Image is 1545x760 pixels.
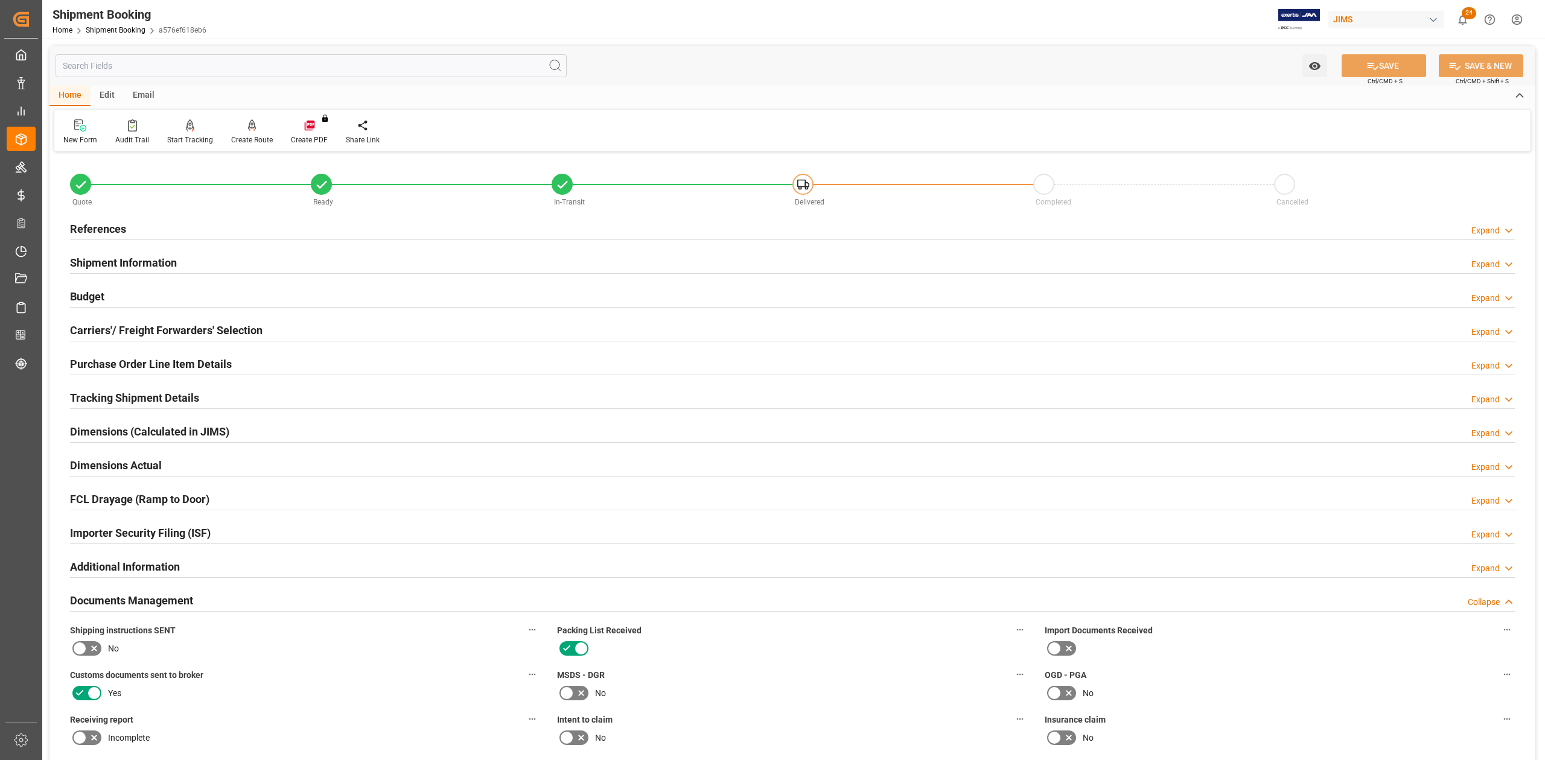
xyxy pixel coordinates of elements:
div: Expand [1471,427,1500,440]
h2: Budget [70,288,104,305]
a: Home [53,26,72,34]
button: Insurance claim [1499,711,1515,727]
span: Completed [1036,198,1071,206]
span: MSDS - DGR [557,669,605,682]
span: Packing List Received [557,624,642,637]
button: Shipping instructions SENT [524,622,540,638]
button: show 24 new notifications [1449,6,1476,33]
h2: Tracking Shipment Details [70,390,199,406]
div: New Form [63,135,97,145]
span: Yes [108,687,121,700]
div: Home [49,86,91,106]
span: OGD - PGA [1045,669,1086,682]
button: OGD - PGA [1499,667,1515,682]
h2: FCL Drayage (Ramp to Door) [70,491,209,507]
div: Audit Trail [115,135,149,145]
span: Ctrl/CMD + Shift + S [1456,77,1509,86]
div: Expand [1471,258,1500,271]
div: Expand [1471,495,1500,507]
div: Shipment Booking [53,5,206,24]
div: Share Link [346,135,380,145]
span: In-Transit [554,198,585,206]
span: No [595,687,606,700]
span: Import Documents Received [1045,624,1153,637]
h2: Carriers'/ Freight Forwarders' Selection [70,322,263,338]
div: JIMS [1328,11,1444,28]
span: No [595,732,606,744]
span: No [108,642,119,655]
span: Insurance claim [1045,714,1106,726]
button: SAVE [1342,54,1426,77]
span: No [1083,732,1094,744]
div: Expand [1471,528,1500,541]
h2: Additional Information [70,559,180,575]
button: Import Documents Received [1499,622,1515,638]
span: Receiving report [70,714,133,726]
input: Search Fields [56,54,567,77]
button: open menu [1302,54,1327,77]
span: Delivered [795,198,824,206]
span: Ctrl/CMD + S [1368,77,1403,86]
h2: Importer Security Filing (ISF) [70,525,211,541]
button: Packing List Received [1012,622,1028,638]
h2: Dimensions Actual [70,457,162,473]
button: Intent to claim [1012,711,1028,727]
a: Shipment Booking [86,26,145,34]
div: Create Route [231,135,273,145]
div: Expand [1471,393,1500,406]
span: Quote [72,198,92,206]
div: Expand [1471,359,1500,372]
span: Shipping instructions SENT [70,624,176,637]
button: Customs documents sent to broker [524,667,540,682]
button: SAVE & NEW [1439,54,1523,77]
div: Collapse [1468,596,1500,609]
span: No [1083,687,1094,700]
img: Exertis%20JAM%20-%20Email%20Logo.jpg_1722504956.jpg [1278,9,1320,30]
div: Start Tracking [167,135,213,145]
button: JIMS [1328,8,1449,31]
span: Cancelled [1276,198,1308,206]
div: Email [124,86,164,106]
h2: Purchase Order Line Item Details [70,356,232,372]
div: Expand [1471,562,1500,575]
div: Edit [91,86,124,106]
button: MSDS - DGR [1012,667,1028,682]
div: Expand [1471,461,1500,473]
div: Expand [1471,292,1500,305]
span: Intent to claim [557,714,613,726]
span: Incomplete [108,732,150,744]
h2: Dimensions (Calculated in JIMS) [70,423,229,440]
span: Customs documents sent to broker [70,669,203,682]
div: Expand [1471,224,1500,237]
div: Expand [1471,326,1500,338]
button: Help Center [1476,6,1503,33]
button: Receiving report [524,711,540,727]
span: Ready [313,198,333,206]
span: 24 [1462,7,1476,19]
h2: Documents Management [70,592,193,609]
h2: References [70,221,126,237]
h2: Shipment Information [70,255,177,271]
